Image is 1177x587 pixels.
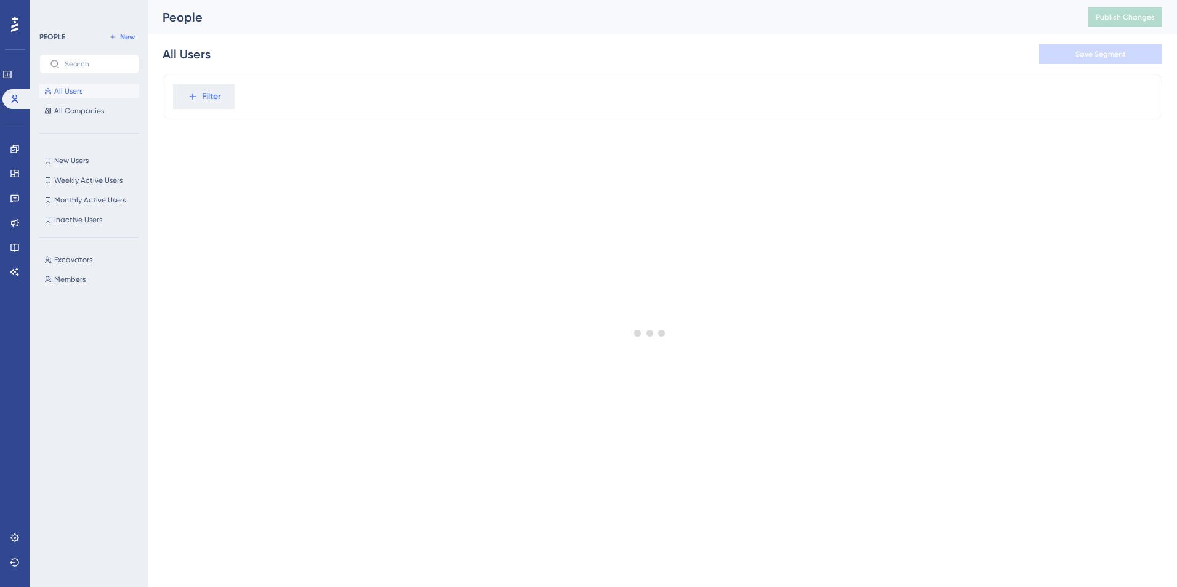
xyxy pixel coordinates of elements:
span: Inactive Users [54,215,102,225]
button: Monthly Active Users [39,193,139,207]
button: Publish Changes [1088,7,1162,27]
button: All Users [39,84,139,98]
span: All Users [54,86,82,96]
span: New [120,32,135,42]
span: New Users [54,156,89,166]
div: People [163,9,1058,26]
span: Weekly Active Users [54,175,123,185]
span: Publish Changes [1096,12,1155,22]
span: Save Segment [1075,49,1126,59]
input: Search [65,60,129,68]
button: All Companies [39,103,139,118]
button: Excavators [39,252,147,267]
div: PEOPLE [39,32,65,42]
span: Members [54,274,86,284]
button: Inactive Users [39,212,139,227]
span: Monthly Active Users [54,195,126,205]
button: Weekly Active Users [39,173,139,188]
button: Members [39,272,147,287]
button: Save Segment [1039,44,1162,64]
div: All Users [163,46,211,63]
span: Excavators [54,255,92,265]
span: All Companies [54,106,104,116]
button: New Users [39,153,139,168]
button: New [105,30,139,44]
